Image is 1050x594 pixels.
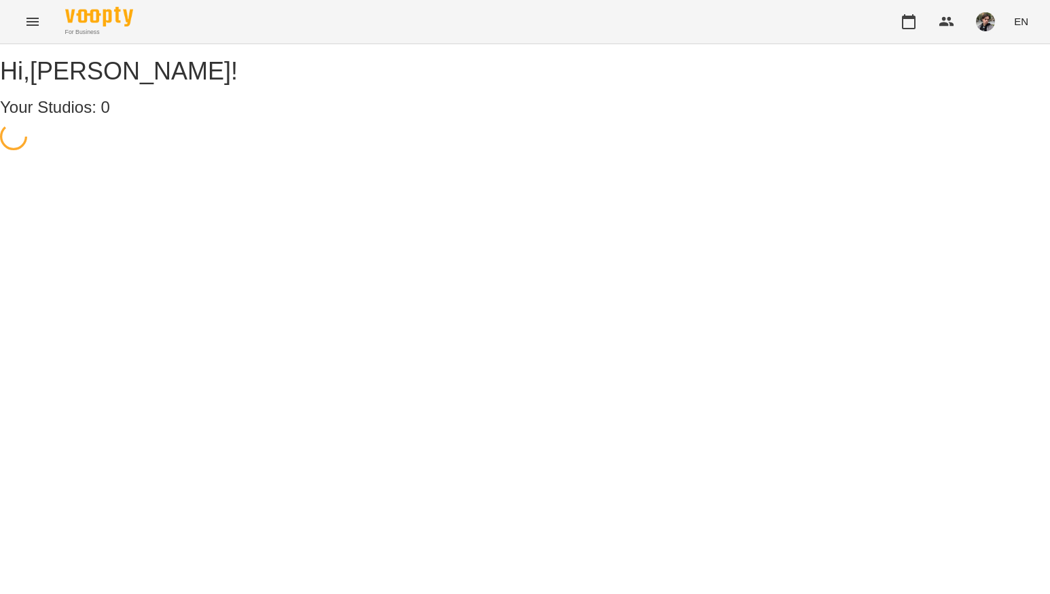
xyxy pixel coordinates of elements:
[65,7,133,27] img: Voopty Logo
[1009,9,1034,34] button: EN
[65,28,133,37] span: For Business
[101,98,110,116] span: 0
[1014,14,1028,29] span: EN
[16,5,49,38] button: Menu
[976,12,995,31] img: 3324ceff06b5eb3c0dd68960b867f42f.jpeg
